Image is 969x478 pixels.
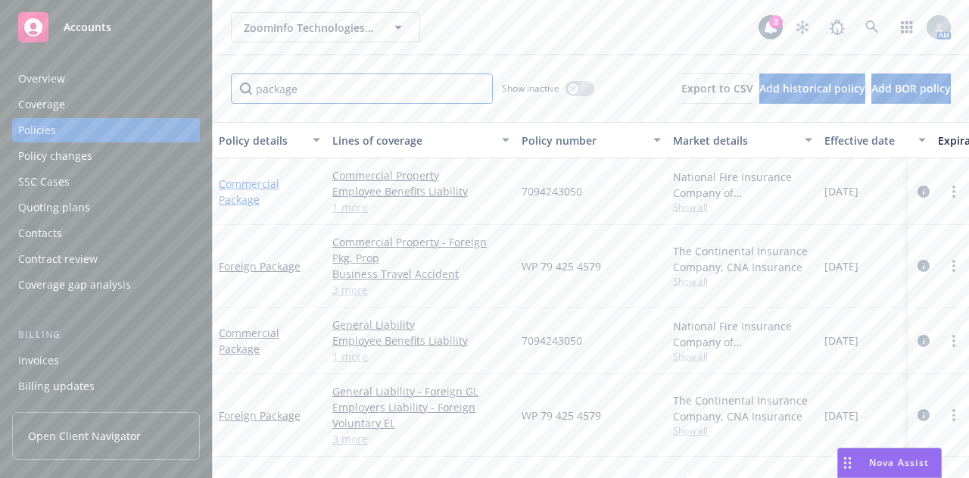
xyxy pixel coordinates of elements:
[681,81,753,95] span: Export to CSV
[332,399,509,431] a: Employers Liability - Foreign Voluntary EL
[326,122,516,158] button: Lines of coverage
[18,118,56,142] div: Policies
[18,348,59,373] div: Invoices
[838,448,857,477] div: Drag to move
[945,332,963,350] a: more
[516,122,667,158] button: Policy number
[869,456,929,469] span: Nova Assist
[822,12,852,42] a: Report a Bug
[12,118,200,142] a: Policies
[681,73,753,104] button: Export to CSV
[824,183,858,199] span: [DATE]
[332,167,509,183] a: Commercial Property
[914,332,933,350] a: circleInformation
[332,183,509,199] a: Employee Benefits Liability
[673,424,812,437] span: Show all
[18,195,90,220] div: Quoting plans
[332,383,509,399] a: General Liability - Foreign GL
[12,327,200,342] div: Billing
[12,170,200,194] a: SSC Cases
[332,282,509,298] a: 3 more
[502,82,559,95] span: Show inactive
[12,67,200,91] a: Overview
[219,259,301,273] a: Foreign Package
[219,408,301,423] a: Foreign Package
[18,221,62,245] div: Contacts
[332,266,509,282] a: Business Travel Accident
[213,122,326,158] button: Policy details
[914,257,933,275] a: circleInformation
[18,92,65,117] div: Coverage
[332,317,509,333] a: General Liability
[231,73,493,104] input: Filter by keyword...
[244,20,375,36] span: ZoomInfo Technologies, Inc.
[914,406,933,424] a: circleInformation
[12,348,200,373] a: Invoices
[332,199,509,215] a: 1 more
[673,318,812,350] div: National Fire Insurance Company of [GEOGRAPHIC_DATA], CNA Insurance
[12,273,200,297] a: Coverage gap analysis
[914,183,933,201] a: circleInformation
[12,247,200,271] a: Contract review
[18,374,95,398] div: Billing updates
[759,81,865,95] span: Add historical policy
[522,408,601,423] span: WP 79 425 4579
[673,169,812,201] div: National Fire Insurance Company of [GEOGRAPHIC_DATA], CNA Insurance
[12,221,200,245] a: Contacts
[18,144,92,168] div: Policy changes
[857,12,887,42] a: Search
[231,12,420,42] button: ZoomInfo Technologies, Inc.
[787,12,818,42] a: Stop snowing
[673,392,812,424] div: The Continental Insurance Company, CNA Insurance
[12,374,200,398] a: Billing updates
[824,258,858,274] span: [DATE]
[18,247,98,271] div: Contract review
[522,333,582,348] span: 7094243050
[824,133,909,148] div: Effective date
[871,73,951,104] button: Add BOR policy
[219,133,304,148] div: Policy details
[673,243,812,275] div: The Continental Insurance Company, CNA Insurance
[837,448,942,478] button: Nova Assist
[28,428,141,444] span: Open Client Navigator
[769,15,783,29] div: 3
[12,144,200,168] a: Policy changes
[18,170,70,194] div: SSC Cases
[332,431,509,447] a: 3 more
[871,81,951,95] span: Add BOR policy
[522,258,601,274] span: WP 79 425 4579
[522,183,582,199] span: 7094243050
[667,122,818,158] button: Market details
[522,133,644,148] div: Policy number
[219,177,279,207] a: Commercial Package
[18,67,65,91] div: Overview
[824,333,858,348] span: [DATE]
[945,183,963,201] a: more
[759,73,865,104] button: Add historical policy
[332,348,509,364] a: 1 more
[945,257,963,275] a: more
[945,406,963,424] a: more
[818,122,932,158] button: Effective date
[673,275,812,288] span: Show all
[219,326,279,356] a: Commercial Package
[673,350,812,363] span: Show all
[12,195,200,220] a: Quoting plans
[824,408,858,423] span: [DATE]
[12,6,200,48] a: Accounts
[332,234,509,266] a: Commercial Property - Foreign Pkg. Prop
[18,273,131,297] div: Coverage gap analysis
[332,333,509,348] a: Employee Benefits Liability
[332,133,493,148] div: Lines of coverage
[64,21,111,33] span: Accounts
[12,92,200,117] a: Coverage
[673,133,796,148] div: Market details
[673,201,812,214] span: Show all
[892,12,922,42] a: Switch app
